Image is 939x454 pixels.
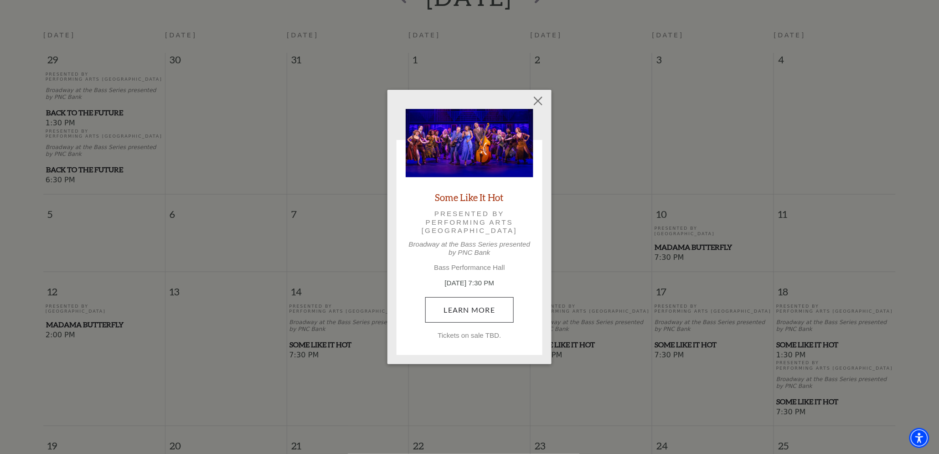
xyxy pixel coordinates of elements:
[406,263,533,272] p: Bass Performance Hall
[909,428,929,448] div: Accessibility Menu
[406,240,533,257] p: Broadway at the Bass Series presented by PNC Bank
[425,297,514,323] a: April 16, 7:30 PM Learn More Tickets on sale TBD
[406,278,533,289] p: [DATE] 7:30 PM
[418,210,521,235] p: Presented by Performing Arts [GEOGRAPHIC_DATA]
[530,92,547,109] button: Close
[406,331,533,340] p: Tickets on sale TBD.
[406,109,533,177] img: Some Like It Hot
[435,191,504,203] a: Some Like It Hot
